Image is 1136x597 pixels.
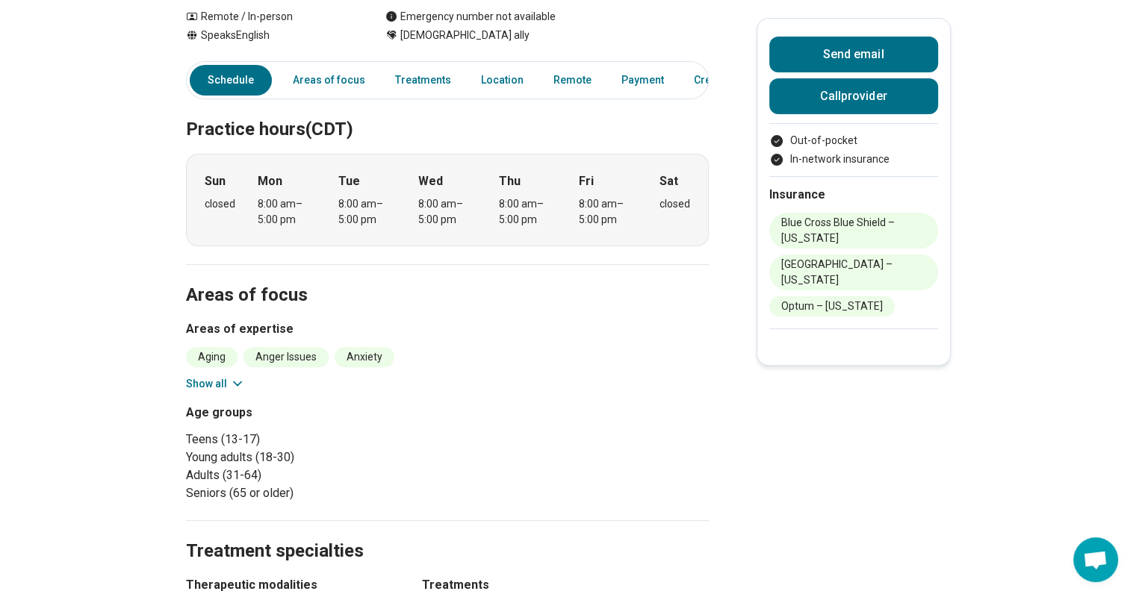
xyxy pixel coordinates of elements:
span: [DEMOGRAPHIC_DATA] ally [400,28,530,43]
div: Speaks English [186,28,356,43]
a: Schedule [190,65,272,96]
a: Treatments [386,65,460,96]
li: Young adults (18-30) [186,448,441,466]
a: Credentials [685,65,760,96]
li: [GEOGRAPHIC_DATA] – [US_STATE] [769,254,938,290]
strong: Tue [338,172,360,190]
li: Anxiety [335,347,394,367]
h2: Treatment specialties [186,503,709,564]
strong: Sun [205,172,226,190]
div: When does the program meet? [186,154,709,246]
h2: Insurance [769,186,938,204]
strong: Mon [258,172,282,190]
li: Seniors (65 or older) [186,484,441,502]
li: Anger Issues [243,347,329,367]
strong: Fri [579,172,594,190]
div: 8:00 am – 5:00 pm [499,196,556,228]
a: Location [472,65,533,96]
li: Adults (31-64) [186,466,441,484]
strong: Sat [659,172,678,190]
li: Aging [186,347,238,367]
strong: Wed [418,172,443,190]
li: Teens (13-17) [186,431,441,448]
a: Areas of focus [284,65,374,96]
div: closed [659,196,690,212]
h2: Practice hours (CDT) [186,81,709,143]
h3: Age groups [186,404,441,422]
li: Blue Cross Blue Shield – [US_STATE] [769,213,938,249]
div: 8:00 am – 5:00 pm [258,196,315,228]
h3: Therapeutic modalities [186,576,395,594]
h2: Areas of focus [186,247,709,308]
ul: Payment options [769,133,938,167]
li: Optum – [US_STATE] [769,296,895,316]
div: closed [205,196,235,212]
a: Payment [612,65,673,96]
div: Remote / In-person [186,9,356,25]
li: In-network insurance [769,151,938,167]
strong: Thu [499,172,521,190]
button: Callprovider [769,78,938,114]
li: Out-of-pocket [769,133,938,149]
button: Show all [186,376,245,392]
div: 8:00 am – 5:00 pm [579,196,636,228]
h3: Treatments [422,576,709,594]
div: 8:00 am – 5:00 pm [418,196,476,228]
h3: Areas of expertise [186,320,709,338]
div: Open chat [1073,537,1118,582]
button: Send email [769,37,938,72]
a: Remote [544,65,600,96]
div: 8:00 am – 5:00 pm [338,196,396,228]
div: Emergency number not available [385,9,556,25]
